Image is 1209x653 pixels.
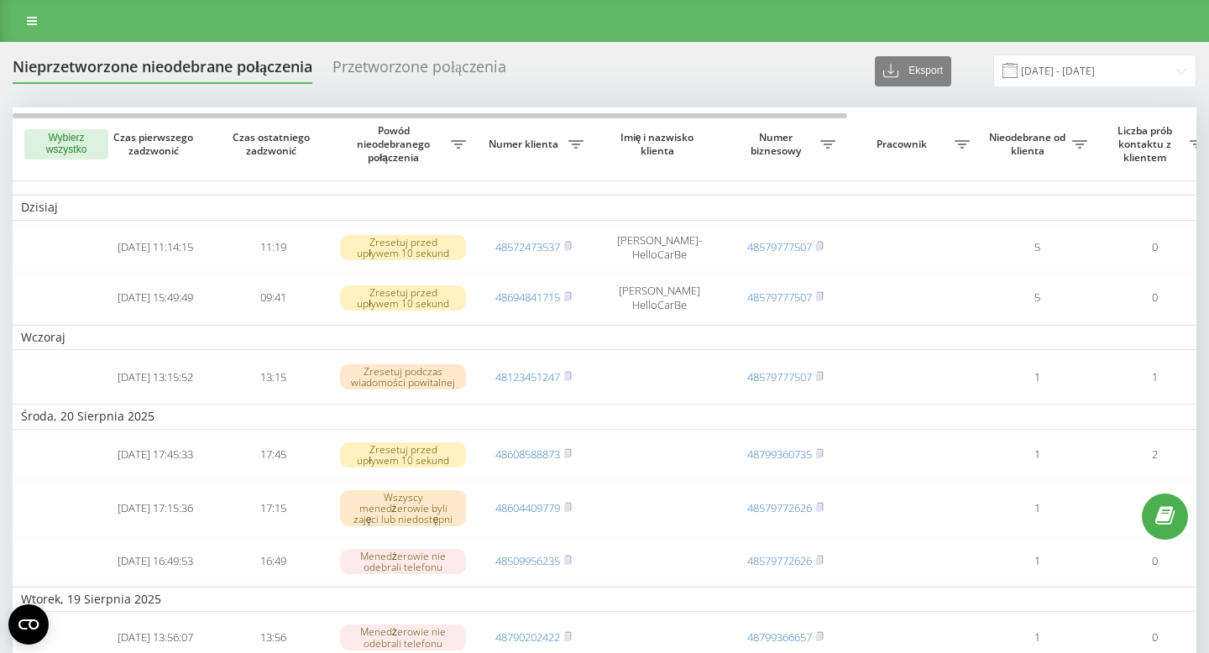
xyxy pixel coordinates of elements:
td: [PERSON_NAME]- HelloCarBe [592,224,726,271]
a: 48579777507 [747,290,812,305]
span: Numer biznesowy [735,131,820,157]
span: Powód nieodebranego połączenia [340,124,451,164]
span: Pracownik [852,138,955,151]
a: 48604409779 [495,500,560,515]
span: Czas ostatniego zadzwonić [228,131,318,157]
td: 17:45 [214,433,332,478]
a: 48579772626 [747,500,812,515]
td: [PERSON_NAME] HelloCarBe [592,274,726,321]
a: 48799360735 [747,447,812,462]
div: Nieprzetworzone nieodebrane połączenia [13,58,312,84]
span: Numer klienta [483,138,568,151]
div: Zresetuj przed upływem 10 sekund [340,442,466,468]
div: Przetworzone połączenia [332,58,506,84]
a: 48694841715 [495,290,560,305]
button: Wybierz wszystko [24,129,108,159]
span: Liczba prób kontaktu z klientem [1104,124,1190,164]
span: Imię i nazwisko klienta [606,131,712,157]
a: 48790202422 [495,629,560,645]
td: [DATE] 15:49:49 [97,274,214,321]
div: Wszyscy menedżerowie byli zajęci lub niedostępni [340,490,466,527]
a: 48509956235 [495,553,560,568]
a: 48123451247 [495,369,560,384]
td: [DATE] 16:49:53 [97,539,214,583]
div: Zresetuj przed upływem 10 sekund [340,285,466,311]
a: 48572473537 [495,239,560,254]
a: 48579777507 [747,239,812,254]
span: Nieodebrane od klienta [987,131,1072,157]
div: Menedżerowie nie odebrali telefonu [340,624,466,650]
td: 1 [978,539,1096,583]
td: [DATE] 17:45:33 [97,433,214,478]
a: 48579772626 [747,553,812,568]
button: Open CMP widget [8,604,49,645]
td: 5 [978,274,1096,321]
td: 1 [978,480,1096,535]
td: [DATE] 13:15:52 [97,353,214,400]
td: 09:41 [214,274,332,321]
div: Zresetuj podczas wiadomości powitalnej [340,364,466,389]
td: [DATE] 17:15:36 [97,480,214,535]
td: 1 [978,433,1096,478]
td: 5 [978,224,1096,271]
a: 48608588873 [495,447,560,462]
td: 16:49 [214,539,332,583]
td: [DATE] 11:14:15 [97,224,214,271]
button: Eksport [875,56,951,86]
div: Menedżerowie nie odebrali telefonu [340,549,466,574]
a: 48799366657 [747,629,812,645]
td: 11:19 [214,224,332,271]
td: 13:15 [214,353,332,400]
span: Czas pierwszego zadzwonić [110,131,201,157]
div: Zresetuj przed upływem 10 sekund [340,235,466,260]
td: 17:15 [214,480,332,535]
a: 48579777507 [747,369,812,384]
td: 1 [978,353,1096,400]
